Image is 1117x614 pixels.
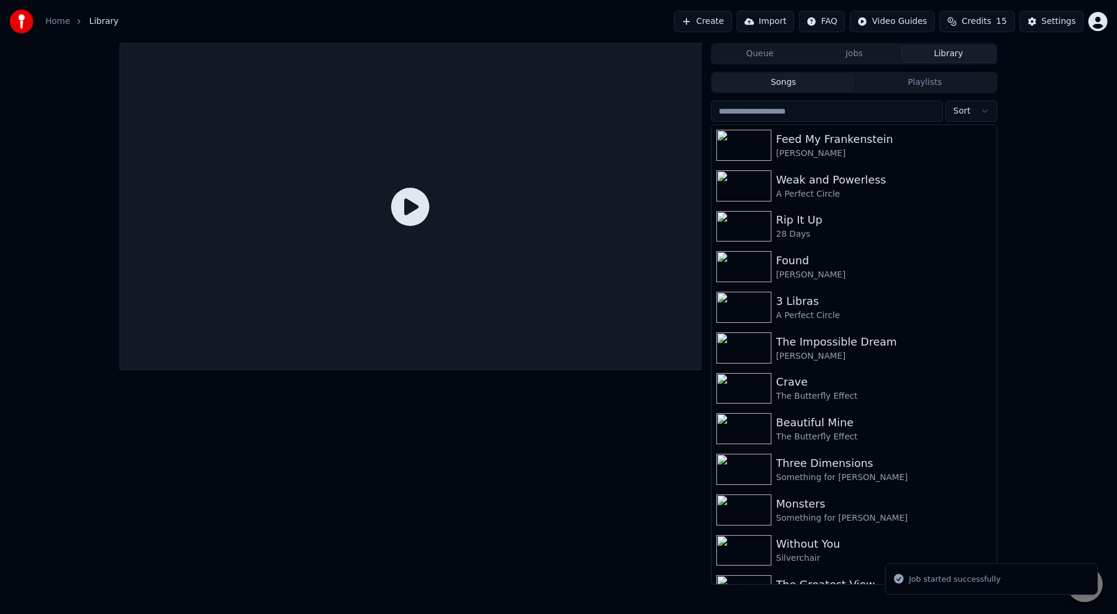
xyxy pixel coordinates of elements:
[776,455,992,472] div: Three Dimensions
[776,350,992,362] div: [PERSON_NAME]
[776,576,992,593] div: The Greatest View
[1020,11,1084,32] button: Settings
[776,536,992,552] div: Without You
[776,148,992,160] div: [PERSON_NAME]
[776,431,992,443] div: The Butterfly Effect
[674,11,732,32] button: Create
[776,390,992,402] div: The Butterfly Effect
[776,496,992,512] div: Monsters
[776,334,992,350] div: The Impossible Dream
[776,310,992,322] div: A Perfect Circle
[962,16,991,28] span: Credits
[776,131,992,148] div: Feed My Frankenstein
[776,188,992,200] div: A Perfect Circle
[776,212,992,228] div: Rip It Up
[776,374,992,390] div: Crave
[10,10,33,33] img: youka
[776,512,992,524] div: Something for [PERSON_NAME]
[776,269,992,281] div: [PERSON_NAME]
[1042,16,1076,28] div: Settings
[776,293,992,310] div: 3 Libras
[89,16,118,28] span: Library
[996,16,1007,28] span: 15
[939,11,1014,32] button: Credits15
[909,573,1000,585] div: Job started successfully
[776,552,992,564] div: Silverchair
[953,105,970,117] span: Sort
[776,252,992,269] div: Found
[737,11,794,32] button: Import
[776,414,992,431] div: Beautiful Mine
[799,11,845,32] button: FAQ
[713,45,807,63] button: Queue
[901,45,996,63] button: Library
[45,16,70,28] a: Home
[776,172,992,188] div: Weak and Powerless
[45,16,118,28] nav: breadcrumb
[850,11,935,32] button: Video Guides
[776,472,992,484] div: Something for [PERSON_NAME]
[776,228,992,240] div: 28 Days
[854,74,996,91] button: Playlists
[807,45,902,63] button: Jobs
[713,74,854,91] button: Songs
